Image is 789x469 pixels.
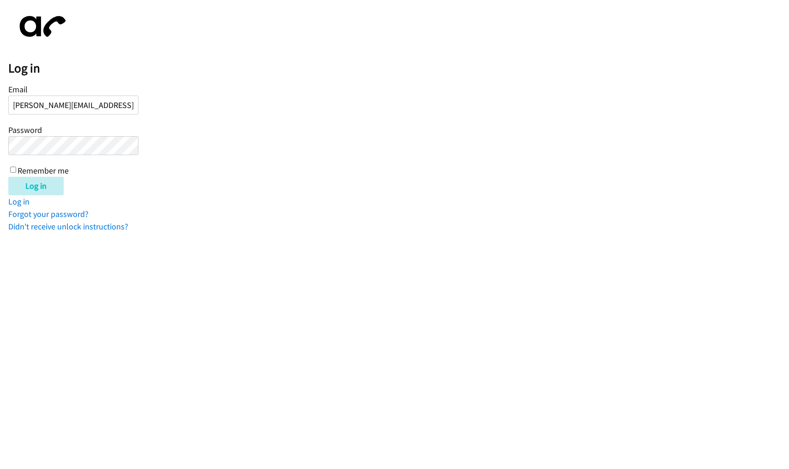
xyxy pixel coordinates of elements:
a: Log in [8,196,30,207]
a: Didn't receive unlock instructions? [8,221,128,232]
a: Forgot your password? [8,209,89,219]
img: aphone-8a226864a2ddd6a5e75d1ebefc011f4aa8f32683c2d82f3fb0802fe031f96514.svg [8,8,73,45]
h2: Log in [8,60,789,76]
input: Log in [8,177,64,195]
label: Password [8,125,42,135]
label: Email [8,84,28,95]
label: Remember me [18,165,69,176]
